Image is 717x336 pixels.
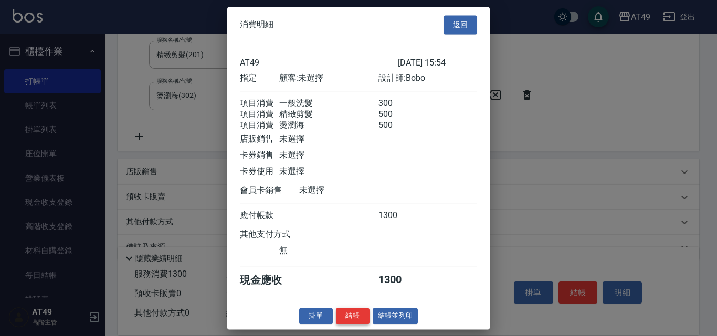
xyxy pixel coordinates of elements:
div: 項目消費 [240,98,279,109]
div: 項目消費 [240,120,279,131]
div: 精緻剪髮 [279,109,378,120]
div: 卡券使用 [240,166,279,177]
div: 卡券銷售 [240,150,279,161]
div: 一般洗髮 [279,98,378,109]
div: 500 [378,109,418,120]
button: 掛單 [299,308,333,324]
div: 其他支付方式 [240,229,319,240]
div: AT49 [240,58,398,68]
button: 結帳並列印 [373,308,418,324]
div: 1300 [378,273,418,287]
div: 1300 [378,210,418,221]
div: 項目消費 [240,109,279,120]
div: 指定 [240,73,279,84]
div: 燙瀏海 [279,120,378,131]
div: [DATE] 15:54 [398,58,477,68]
div: 無 [279,245,378,256]
div: 現金應收 [240,273,299,287]
div: 未選擇 [299,185,398,196]
div: 300 [378,98,418,109]
div: 未選擇 [279,134,378,145]
div: 設計師: Bobo [378,73,477,84]
button: 返回 [444,15,477,35]
div: 500 [378,120,418,131]
button: 結帳 [336,308,370,324]
div: 應付帳款 [240,210,279,221]
div: 顧客: 未選擇 [279,73,378,84]
div: 未選擇 [279,166,378,177]
div: 店販銷售 [240,134,279,145]
div: 未選擇 [279,150,378,161]
div: 會員卡銷售 [240,185,299,196]
span: 消費明細 [240,19,273,30]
